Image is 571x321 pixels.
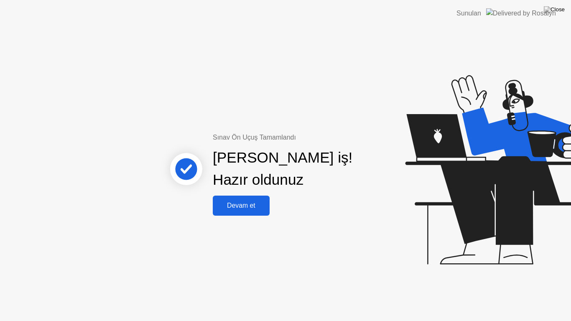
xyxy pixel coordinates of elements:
[213,147,352,191] div: [PERSON_NAME] iş! Hazır oldunuz
[486,8,556,18] img: Delivered by Rosalyn
[215,202,267,209] div: Devam et
[544,6,565,13] img: Close
[213,132,385,143] div: Sınav Ön Uçuş Tamamlandı
[213,196,270,216] button: Devam et
[456,8,481,18] div: Sunulan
